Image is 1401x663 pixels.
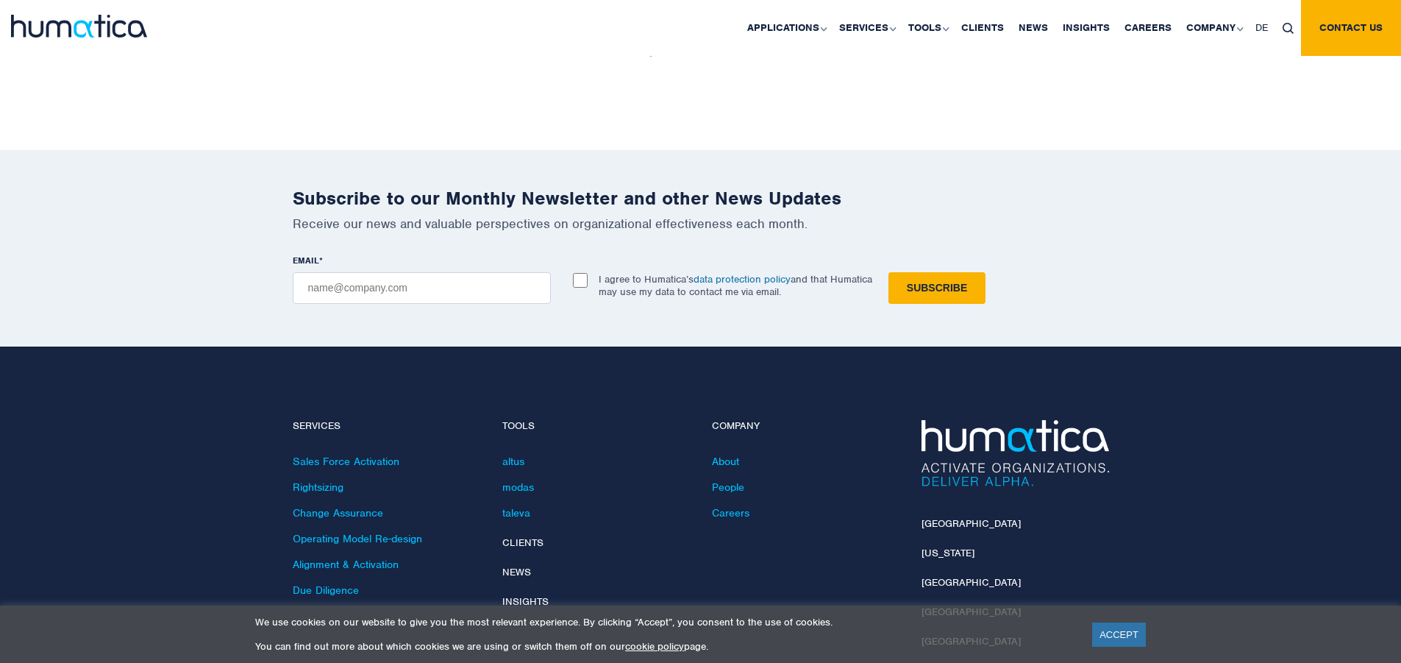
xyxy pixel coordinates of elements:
a: altus [502,455,524,468]
a: cookie policy [625,640,684,653]
a: taleva [502,506,530,520]
a: Sales Force Activation [293,455,399,468]
span: EMAIL [293,255,319,266]
img: logo [11,15,147,38]
p: Receive our news and valuable perspectives on organizational effectiveness each month. [293,216,1109,232]
p: You can find out more about which cookies we are using or switch them off on our page. [255,640,1074,653]
a: [GEOGRAPHIC_DATA] [921,576,1021,589]
p: We use cookies on our website to give you the most relevant experience. By clicking “Accept”, you... [255,616,1074,628]
a: data protection policy [694,273,791,286]
a: Insights [502,595,549,608]
img: Humatica [921,420,1109,486]
a: Rightsizing [293,481,343,494]
a: [GEOGRAPHIC_DATA] [921,517,1021,530]
span: DE [1255,21,1268,34]
a: modas [502,481,534,494]
a: Change Assurance [293,506,383,520]
a: ACCEPT [1092,623,1146,647]
a: [US_STATE] [921,547,974,559]
h4: Services [293,420,480,433]
a: News [502,566,531,578]
a: Alignment & Activation [293,558,399,571]
a: People [712,481,744,494]
h2: Subscribe to our Monthly Newsletter and other News Updates [293,187,1109,210]
a: Clients [502,536,543,549]
a: Operating Model Re-design [293,532,422,545]
img: search_icon [1283,23,1294,34]
p: I agree to Humatica’s and that Humatica may use my data to contact me via email. [599,273,872,298]
input: name@company.com [293,272,551,304]
a: Careers [712,506,749,520]
input: I agree to Humatica’sdata protection policyand that Humatica may use my data to contact me via em... [573,273,588,288]
a: Due Diligence [293,584,359,597]
h4: Tools [502,420,690,433]
input: Subscribe [888,272,985,304]
a: About [712,455,739,468]
h4: Company [712,420,899,433]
